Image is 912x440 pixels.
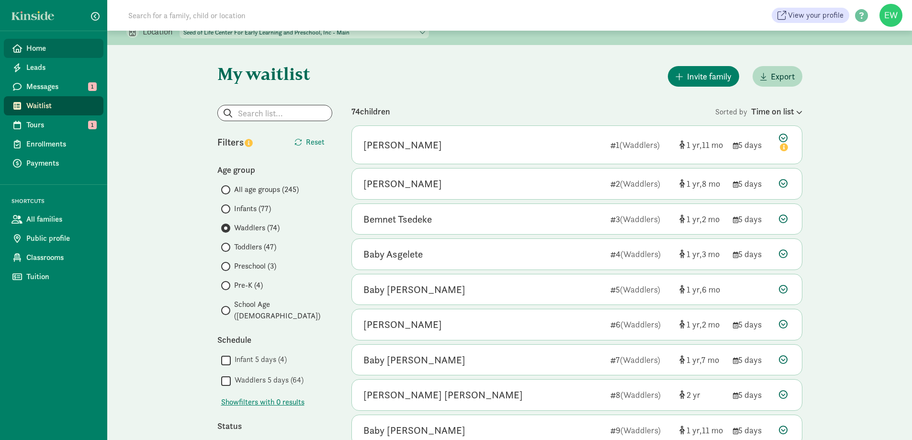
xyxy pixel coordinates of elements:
[733,318,771,331] div: 5 days
[610,213,672,226] div: 3
[620,319,661,330] span: (Waddlers)
[687,319,702,330] span: 1
[26,158,96,169] span: Payments
[4,229,103,248] a: Public profile
[4,96,103,115] a: Waitlist
[702,178,720,189] span: 8
[687,389,700,400] span: 2
[679,177,725,190] div: [object Object]
[217,135,275,149] div: Filters
[26,62,96,73] span: Leads
[306,136,325,148] span: Reset
[26,138,96,150] span: Enrollments
[620,248,661,259] span: (Waddlers)
[610,353,672,366] div: 7
[679,388,725,401] div: [object Object]
[620,284,660,295] span: (Waddlers)
[751,105,802,118] div: Time on list
[679,213,725,226] div: [object Object]
[234,260,276,272] span: Preschool (3)
[620,214,660,225] span: (Waddlers)
[26,252,96,263] span: Classrooms
[234,203,271,214] span: Infants (77)
[4,77,103,96] a: Messages 1
[687,70,732,83] span: Invite family
[4,248,103,267] a: Classrooms
[679,318,725,331] div: [object Object]
[864,394,912,440] iframe: Chat Widget
[221,396,304,408] span: Show filters with 0 results
[4,135,103,154] a: Enrollments
[733,388,771,401] div: 5 days
[620,425,661,436] span: (Waddlers)
[351,105,715,118] div: 74 children
[702,425,723,436] span: 11
[610,424,672,437] div: 9
[610,283,672,296] div: 5
[733,177,771,190] div: 5 days
[234,222,280,234] span: Waddlers (74)
[26,214,96,225] span: All families
[679,138,725,151] div: [object Object]
[363,317,442,332] div: Poppy Thaddeus
[231,374,304,386] label: Waddlers 5 days (64)
[26,233,96,244] span: Public profile
[610,248,672,260] div: 4
[687,214,702,225] span: 1
[687,248,702,259] span: 1
[619,139,660,150] span: (Waddlers)
[610,318,672,331] div: 6
[217,333,332,346] div: Schedule
[679,353,725,366] div: [object Object]
[234,299,332,322] span: School Age ([DEMOGRAPHIC_DATA])
[88,82,97,91] span: 1
[733,213,771,226] div: 5 days
[668,66,739,87] button: Invite family
[221,396,304,408] button: Showfilters with 0 results
[231,354,287,365] label: Infant 5 days (4)
[715,105,802,118] div: Sorted by
[610,177,672,190] div: 2
[733,138,771,151] div: 5 days
[687,178,702,189] span: 1
[234,280,263,291] span: Pre-K (4)
[788,10,844,21] span: View your profile
[4,58,103,77] a: Leads
[217,64,332,83] h1: My waitlist
[620,354,660,365] span: (Waddlers)
[218,105,332,121] input: Search list...
[620,178,660,189] span: (Waddlers)
[4,210,103,229] a: All families
[620,389,661,400] span: (Waddlers)
[234,184,299,195] span: All age groups (245)
[363,352,465,368] div: Baby Maier
[4,154,103,173] a: Payments
[26,81,96,92] span: Messages
[217,419,332,432] div: Status
[687,425,702,436] span: 1
[26,119,96,131] span: Tours
[363,423,465,438] div: Baby Lackie
[702,284,720,295] span: 6
[753,66,802,87] button: Export
[687,284,702,295] span: 1
[772,8,849,23] a: View your profile
[610,388,672,401] div: 8
[702,319,720,330] span: 2
[679,424,725,437] div: [object Object]
[363,247,423,262] div: Baby Asgelete
[4,267,103,286] a: Tuition
[4,115,103,135] a: Tours 1
[363,212,432,227] div: Bemnet Tsedeke
[234,241,276,253] span: Toddlers (47)
[679,248,725,260] div: [object Object]
[610,138,672,151] div: 1
[687,139,702,150] span: 1
[217,163,332,176] div: Age group
[679,283,725,296] div: [object Object]
[26,271,96,282] span: Tuition
[701,354,719,365] span: 7
[363,176,442,192] div: Baby Hernandez
[88,121,97,129] span: 1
